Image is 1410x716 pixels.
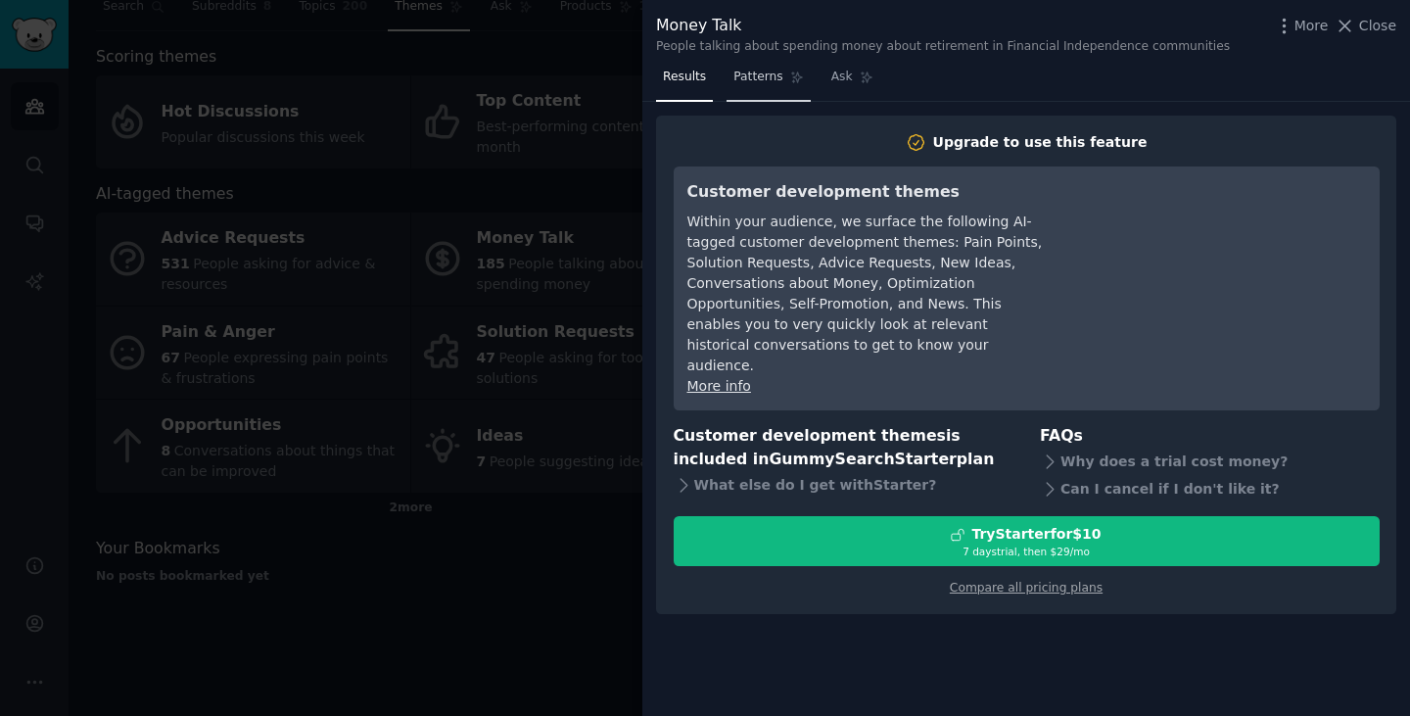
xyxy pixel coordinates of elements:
h3: FAQs [1040,424,1380,449]
h3: Customer development themes is included in plan [674,424,1013,472]
span: Patterns [733,69,782,86]
div: What else do I get with Starter ? [674,472,1013,500]
button: More [1274,16,1329,36]
a: Ask [824,62,880,102]
a: Results [656,62,713,102]
span: GummySearch Starter [769,450,956,468]
div: Money Talk [656,14,1230,38]
span: Ask [831,69,853,86]
iframe: YouTube video player [1072,180,1366,327]
h3: Customer development themes [687,180,1045,205]
div: People talking about spending money about retirement in Financial Independence communities [656,38,1230,56]
span: Close [1359,16,1396,36]
span: More [1294,16,1329,36]
a: Patterns [727,62,810,102]
div: 7 days trial, then $ 29 /mo [675,545,1379,558]
div: Why does a trial cost money? [1040,448,1380,475]
a: More info [687,378,751,394]
div: Within your audience, we surface the following AI-tagged customer development themes: Pain Points... [687,212,1045,376]
button: Close [1335,16,1396,36]
div: Upgrade to use this feature [933,132,1148,153]
div: Try Starter for $10 [971,524,1101,545]
a: Compare all pricing plans [950,581,1103,595]
button: TryStarterfor$107 daystrial, then $29/mo [674,516,1380,566]
div: Can I cancel if I don't like it? [1040,475,1380,502]
span: Results [663,69,706,86]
